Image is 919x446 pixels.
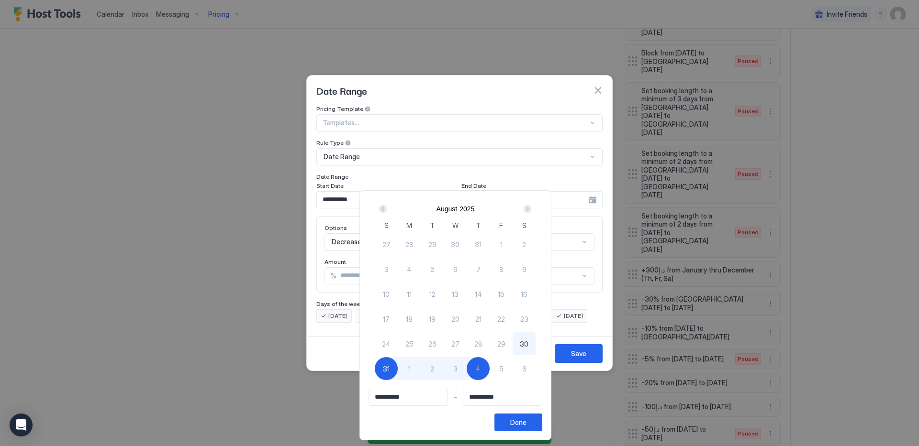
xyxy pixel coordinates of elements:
span: 4 [407,264,412,274]
input: Input Field [369,389,448,405]
span: 1 [500,239,503,250]
span: 11 [407,289,412,299]
span: 25 [405,339,414,349]
button: 11 [398,283,421,305]
button: 23 [513,307,536,330]
button: 2 [513,233,536,256]
span: 4 [476,364,481,374]
span: 23 [520,314,528,324]
button: 29 [490,332,513,355]
button: 26 [421,332,444,355]
span: 12 [429,289,436,299]
span: 19 [429,314,436,324]
span: 31 [475,239,482,250]
button: Prev [377,203,390,215]
span: 28 [405,239,414,250]
button: 20 [444,307,467,330]
span: 8 [499,264,504,274]
span: 24 [382,339,391,349]
button: 19 [421,307,444,330]
button: 14 [467,283,490,305]
span: M [406,220,412,230]
span: S [384,220,389,230]
span: 16 [521,289,527,299]
span: 1 [408,364,411,374]
span: 22 [497,314,505,324]
span: 29 [428,239,437,250]
span: 3 [453,364,458,374]
span: 17 [383,314,390,324]
span: 13 [452,289,459,299]
button: Done [494,413,542,431]
button: 31 [467,233,490,256]
button: 17 [375,307,398,330]
button: 2025 [459,205,474,213]
span: 6 [522,364,527,374]
div: Open Intercom Messenger [10,413,33,436]
button: 5 [421,258,444,281]
span: 27 [382,239,391,250]
button: 30 [444,233,467,256]
span: 30 [520,339,528,349]
button: 28 [398,233,421,256]
button: 13 [444,283,467,305]
span: 10 [383,289,390,299]
button: 25 [398,332,421,355]
span: 21 [475,314,482,324]
span: F [499,220,503,230]
button: 10 [375,283,398,305]
span: 26 [428,339,437,349]
span: 27 [451,339,459,349]
button: 4 [398,258,421,281]
span: 28 [474,339,482,349]
span: T [430,220,435,230]
button: 8 [490,258,513,281]
button: 2 [421,357,444,380]
button: 27 [375,233,398,256]
span: 31 [383,364,390,374]
span: 2 [430,364,434,374]
span: 5 [499,364,504,374]
button: 24 [375,332,398,355]
button: 3 [444,357,467,380]
span: 29 [497,339,505,349]
span: T [476,220,481,230]
span: 3 [384,264,389,274]
span: 18 [406,314,413,324]
span: 5 [430,264,435,274]
button: 7 [467,258,490,281]
span: 6 [453,264,458,274]
span: 14 [475,289,482,299]
button: 18 [398,307,421,330]
button: 6 [513,357,536,380]
span: - [454,393,457,402]
button: 6 [444,258,467,281]
button: 29 [421,233,444,256]
span: 20 [451,314,459,324]
button: 16 [513,283,536,305]
button: 12 [421,283,444,305]
button: 22 [490,307,513,330]
button: 5 [490,357,513,380]
button: 30 [513,332,536,355]
span: W [452,220,459,230]
button: 15 [490,283,513,305]
button: August [437,205,458,213]
button: 4 [467,357,490,380]
button: 28 [467,332,490,355]
button: 3 [375,258,398,281]
span: 9 [522,264,527,274]
div: Done [510,417,527,427]
span: 30 [451,239,459,250]
span: S [522,220,527,230]
button: 21 [467,307,490,330]
button: 1 [398,357,421,380]
button: 31 [375,357,398,380]
button: Next [520,203,533,215]
input: Input Field [463,389,542,405]
span: 15 [498,289,504,299]
button: 27 [444,332,467,355]
span: 2 [522,239,526,250]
